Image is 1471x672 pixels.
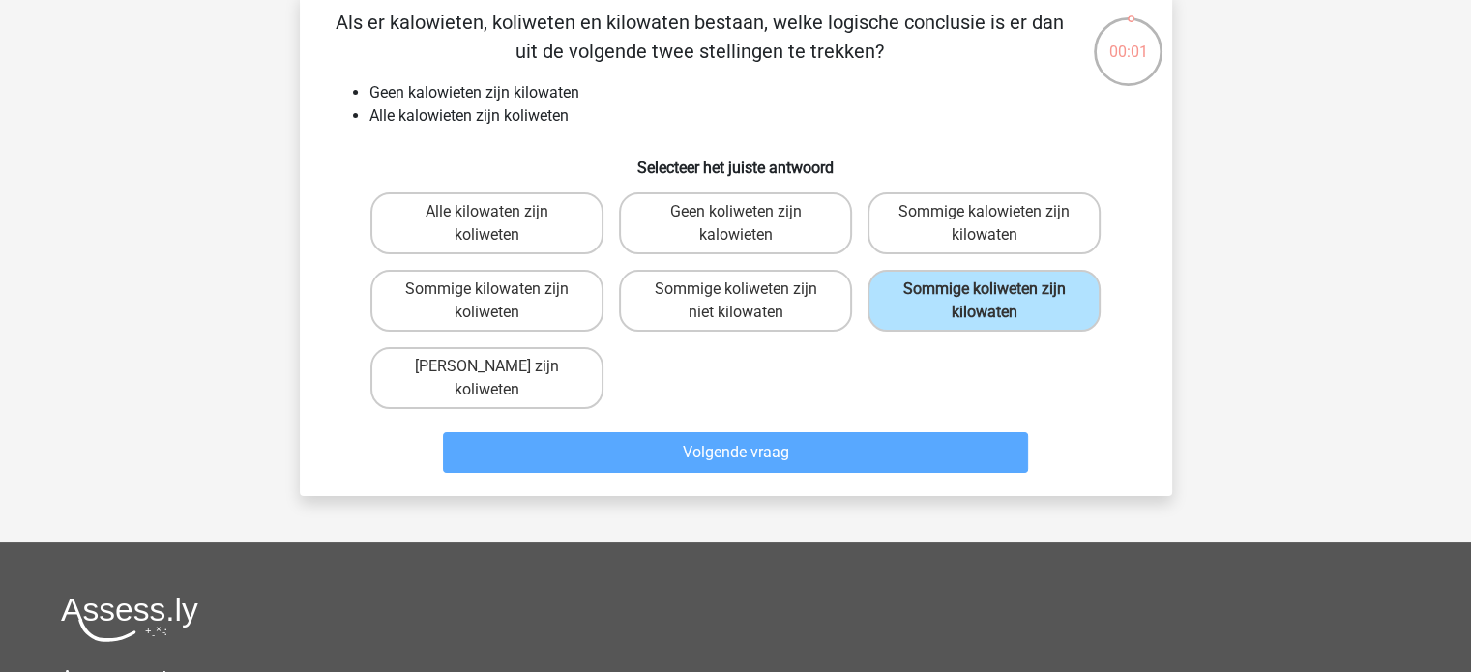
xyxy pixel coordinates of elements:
div: 00:01 [1092,15,1164,64]
label: [PERSON_NAME] zijn koliweten [370,347,603,409]
label: Geen koliweten zijn kalowieten [619,192,852,254]
h6: Selecteer het juiste antwoord [331,143,1141,177]
label: Sommige kilowaten zijn koliweten [370,270,603,332]
li: Geen kalowieten zijn kilowaten [369,81,1141,104]
button: Volgende vraag [443,432,1028,473]
p: Als er kalowieten, koliweten en kilowaten bestaan, welke logische conclusie is er dan uit de volg... [331,8,1069,66]
li: Alle kalowieten zijn koliweten [369,104,1141,128]
label: Alle kilowaten zijn koliweten [370,192,603,254]
label: Sommige koliweten zijn kilowaten [868,270,1101,332]
label: Sommige koliweten zijn niet kilowaten [619,270,852,332]
label: Sommige kalowieten zijn kilowaten [868,192,1101,254]
img: Assessly logo [61,597,198,642]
